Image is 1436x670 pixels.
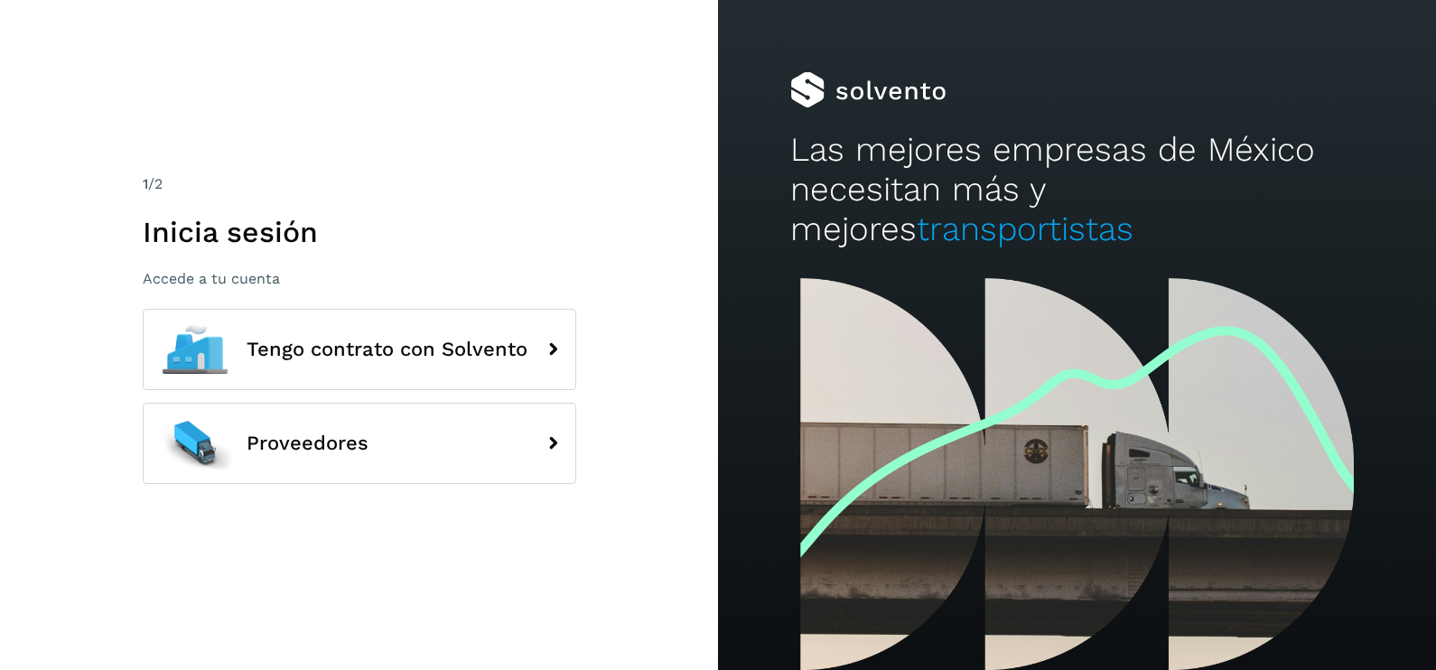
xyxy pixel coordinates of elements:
span: transportistas [917,209,1133,248]
p: Accede a tu cuenta [143,270,576,287]
h1: Inicia sesión [143,215,576,249]
button: Proveedores [143,403,576,484]
button: Tengo contrato con Solvento [143,309,576,390]
h2: Las mejores empresas de México necesitan más y mejores [790,130,1365,250]
span: Proveedores [247,433,368,454]
span: 1 [143,175,148,192]
div: /2 [143,173,576,195]
span: Tengo contrato con Solvento [247,339,527,360]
